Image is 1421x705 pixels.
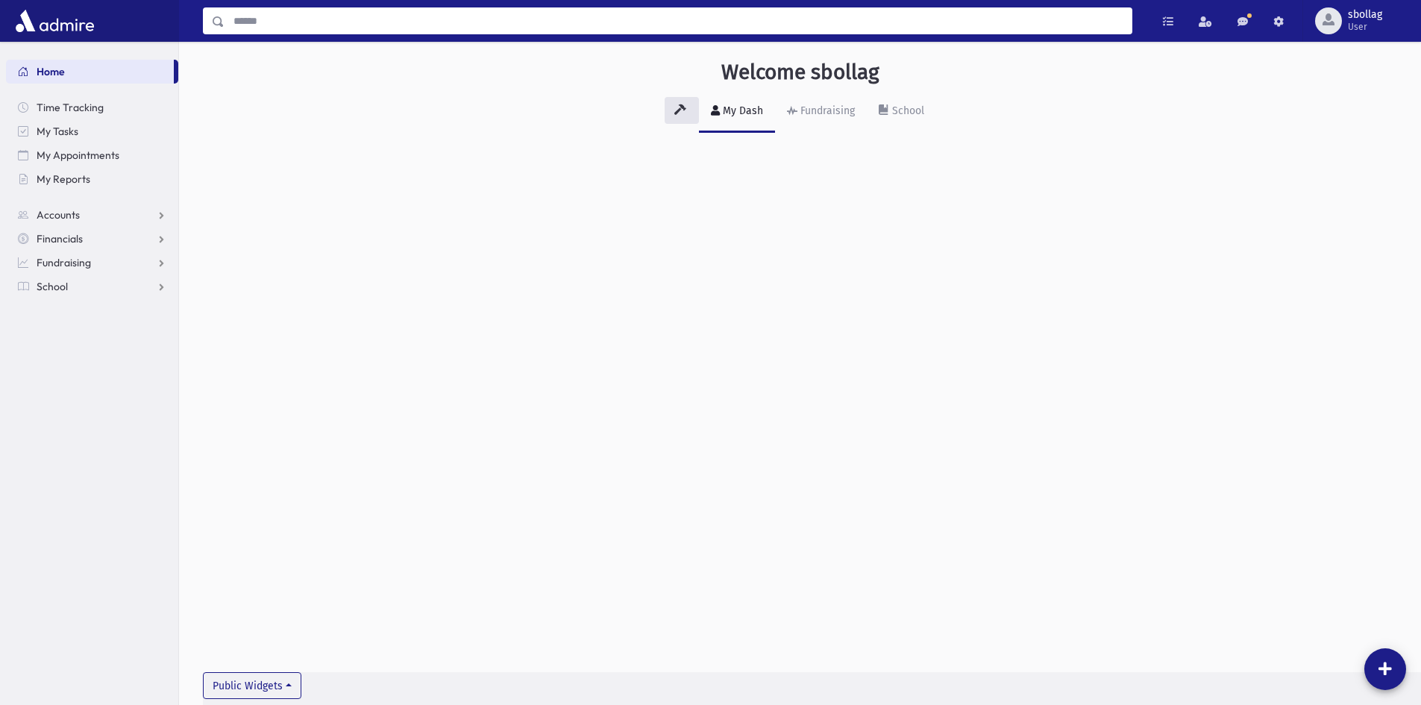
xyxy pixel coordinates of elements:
a: School [6,275,178,298]
span: My Appointments [37,148,119,162]
span: Fundraising [37,256,91,269]
a: School [867,91,936,133]
a: Time Tracking [6,95,178,119]
a: Fundraising [775,91,867,133]
div: Fundraising [797,104,855,117]
span: School [37,280,68,293]
a: My Appointments [6,143,178,167]
img: AdmirePro [12,6,98,36]
span: sbollag [1348,9,1382,21]
a: Home [6,60,174,84]
a: Fundraising [6,251,178,275]
button: Public Widgets [203,672,301,699]
span: Accounts [37,208,80,222]
span: Home [37,65,65,78]
div: School [889,104,924,117]
span: Financials [37,232,83,245]
a: Financials [6,227,178,251]
a: My Dash [699,91,775,133]
a: My Tasks [6,119,178,143]
h3: Welcome sbollag [721,60,879,85]
span: My Tasks [37,125,78,138]
a: My Reports [6,167,178,191]
span: User [1348,21,1382,33]
span: My Reports [37,172,90,186]
div: My Dash [720,104,763,117]
span: Time Tracking [37,101,104,114]
input: Search [225,7,1132,34]
a: Accounts [6,203,178,227]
